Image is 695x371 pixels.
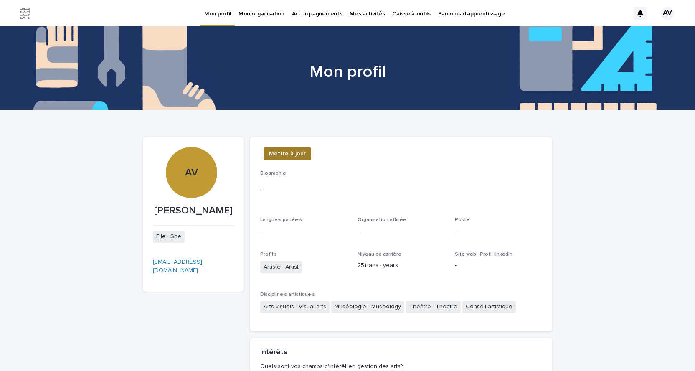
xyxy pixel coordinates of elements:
[358,252,401,257] span: Niveau de carrière
[358,217,406,222] span: Organisation affiliée
[455,217,469,222] span: Poste
[260,301,330,313] span: Arts visuels · Visual arts
[260,226,347,235] p: -
[264,147,311,160] button: Mettre à jour
[331,301,404,313] span: Muséologie - Museology
[260,363,539,370] p: Quels sont vos champs d'intérêt en gestion des arts?
[260,292,315,297] span: Discipline·s artistique·s
[358,261,445,270] p: 25+ ans · years
[455,261,542,270] p: -
[260,171,286,176] span: Biographie
[462,301,516,313] span: Conseil artistique
[455,226,542,235] p: -
[260,185,542,194] p: -
[260,348,287,357] h2: Intérêts
[143,62,552,82] h1: Mon profil
[153,231,185,243] span: Elle · She
[166,116,217,179] div: AV
[260,261,302,273] span: Artiste · Artist
[153,259,202,274] a: [EMAIL_ADDRESS][DOMAIN_NAME]
[260,252,277,257] span: Profil·s
[17,5,33,22] img: Jx8JiDZqSLW7pnA6nIo1
[406,301,461,313] span: Théâtre · Theatre
[455,252,512,257] span: Site web · Profil linkedIn
[661,7,674,20] div: AV
[260,217,302,222] span: Langue·s parlée·s
[153,205,233,217] p: [PERSON_NAME]
[358,226,445,235] p: -
[269,150,306,158] span: Mettre à jour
